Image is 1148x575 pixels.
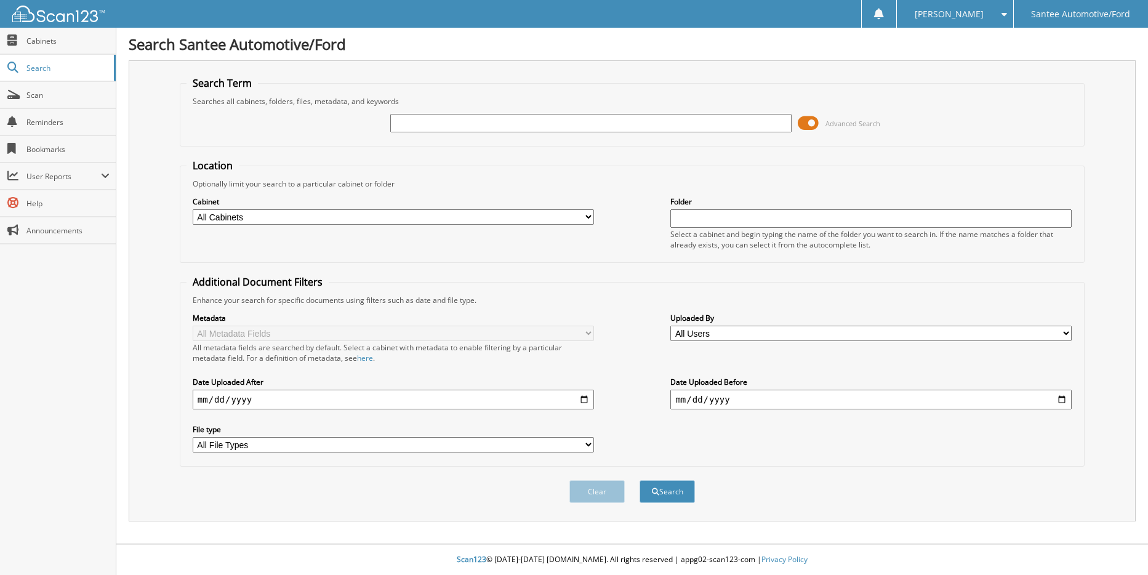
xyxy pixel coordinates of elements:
[193,424,594,435] label: File type
[26,225,110,236] span: Announcements
[640,480,695,503] button: Search
[569,480,625,503] button: Clear
[193,390,594,409] input: start
[12,6,105,22] img: scan123-logo-white.svg
[129,34,1136,54] h1: Search Santee Automotive/Ford
[670,229,1072,250] div: Select a cabinet and begin typing the name of the folder you want to search in. If the name match...
[193,342,594,363] div: All metadata fields are searched by default. Select a cabinet with metadata to enable filtering b...
[825,119,880,128] span: Advanced Search
[1031,10,1130,18] span: Santee Automotive/Ford
[457,554,486,565] span: Scan123
[187,275,329,289] legend: Additional Document Filters
[26,36,110,46] span: Cabinets
[670,390,1072,409] input: end
[187,96,1078,107] div: Searches all cabinets, folders, files, metadata, and keywords
[26,171,101,182] span: User Reports
[187,159,239,172] legend: Location
[670,377,1072,387] label: Date Uploaded Before
[193,196,594,207] label: Cabinet
[1086,516,1148,575] iframe: Chat Widget
[187,179,1078,189] div: Optionally limit your search to a particular cabinet or folder
[357,353,373,363] a: here
[187,295,1078,305] div: Enhance your search for specific documents using filters such as date and file type.
[116,545,1148,575] div: © [DATE]-[DATE] [DOMAIN_NAME]. All rights reserved | appg02-scan123-com |
[193,313,594,323] label: Metadata
[26,144,110,155] span: Bookmarks
[187,76,258,90] legend: Search Term
[26,90,110,100] span: Scan
[26,63,108,73] span: Search
[193,377,594,387] label: Date Uploaded After
[761,554,808,565] a: Privacy Policy
[670,313,1072,323] label: Uploaded By
[915,10,984,18] span: [PERSON_NAME]
[26,198,110,209] span: Help
[670,196,1072,207] label: Folder
[26,117,110,127] span: Reminders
